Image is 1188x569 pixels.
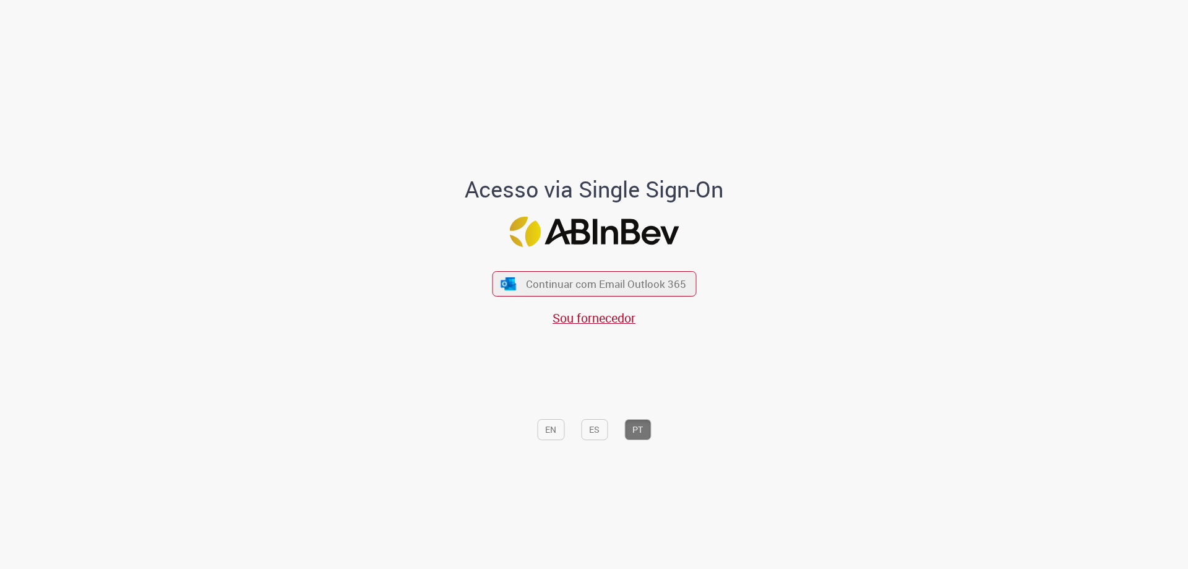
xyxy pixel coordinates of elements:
a: Sou fornecedor [553,310,635,326]
button: EN [537,419,564,440]
button: PT [624,419,651,440]
span: Continuar com Email Outlook 365 [526,277,686,291]
img: Logo ABInBev [509,217,679,247]
h1: Acesso via Single Sign-On [423,177,766,202]
button: ES [581,419,608,440]
img: ícone Azure/Microsoft 360 [500,277,517,290]
button: ícone Azure/Microsoft 360 Continuar com Email Outlook 365 [492,271,696,297]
